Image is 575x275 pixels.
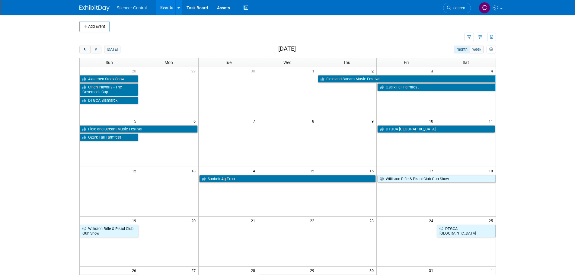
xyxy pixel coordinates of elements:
[191,67,198,75] span: 29
[428,217,436,224] span: 24
[191,267,198,274] span: 27
[80,75,138,83] a: Aksarben Stock Show
[369,167,376,174] span: 16
[311,117,317,125] span: 8
[404,60,409,65] span: Fri
[278,46,296,52] h2: [DATE]
[377,83,495,91] a: Ozark Fall Farmfest
[131,217,139,224] span: 19
[490,267,496,274] span: 1
[252,117,258,125] span: 7
[199,175,376,183] a: Sunbelt Ag Expo
[463,60,469,65] span: Sat
[428,167,436,174] span: 17
[437,225,495,237] a: DTGCA [GEOGRAPHIC_DATA]
[428,117,436,125] span: 10
[80,125,198,133] a: Field and Stream Music Festival
[488,167,496,174] span: 18
[104,46,120,53] button: [DATE]
[250,67,258,75] span: 30
[165,60,173,65] span: Mon
[79,46,91,53] button: prev
[225,60,232,65] span: Tue
[343,60,350,65] span: Thu
[106,60,113,65] span: Sun
[79,21,110,32] button: Add Event
[117,5,147,10] span: Silencer Central
[191,167,198,174] span: 13
[430,67,436,75] span: 3
[80,97,138,104] a: DTGCA Bismarck
[488,217,496,224] span: 25
[131,267,139,274] span: 26
[489,48,493,52] i: Personalize Calendar
[131,167,139,174] span: 12
[470,46,484,53] button: week
[318,75,495,83] a: Field and Stream Music Festival
[443,3,471,13] a: Search
[80,83,138,96] a: Cinch Playoffs - The Governor’s Cup
[309,217,317,224] span: 22
[479,2,490,14] img: Cade Cox
[490,67,496,75] span: 4
[369,267,376,274] span: 30
[451,6,465,10] span: Search
[131,67,139,75] span: 28
[371,117,376,125] span: 9
[488,117,496,125] span: 11
[283,60,292,65] span: Wed
[193,117,198,125] span: 6
[191,217,198,224] span: 20
[311,67,317,75] span: 1
[250,267,258,274] span: 28
[80,133,138,141] a: Ozark Fall Farmfest
[80,225,138,237] a: Williston Rifle & Pistol Club Gun Show
[250,217,258,224] span: 21
[309,267,317,274] span: 29
[487,46,496,53] button: myCustomButton
[428,267,436,274] span: 31
[90,46,101,53] button: next
[454,46,470,53] button: month
[369,217,376,224] span: 23
[133,117,139,125] span: 5
[250,167,258,174] span: 14
[371,67,376,75] span: 2
[79,5,110,11] img: ExhibitDay
[377,125,495,133] a: DTGCA [GEOGRAPHIC_DATA]
[377,175,495,183] a: Williston Rifle & Pistol Club Gun Show
[309,167,317,174] span: 15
